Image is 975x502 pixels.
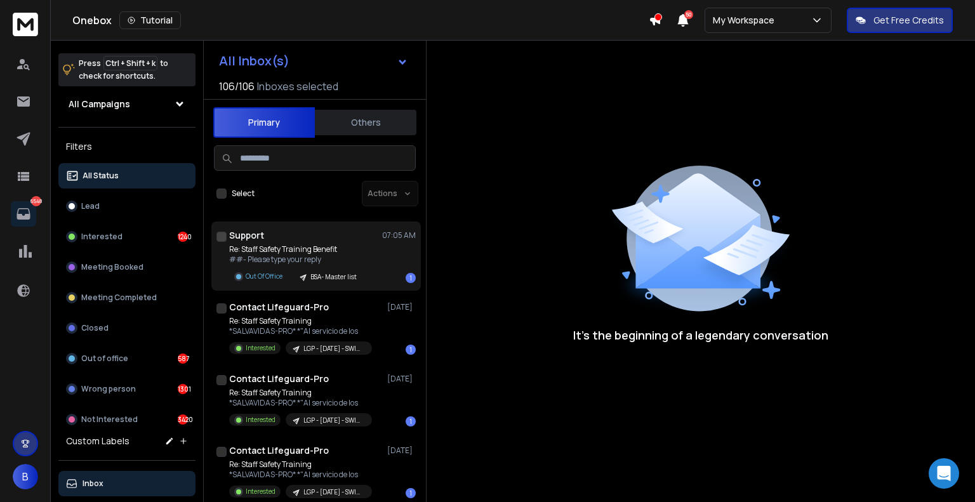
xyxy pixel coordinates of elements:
[213,107,315,138] button: Primary
[58,224,196,249] button: Interested1240
[58,346,196,371] button: Out of office587
[58,194,196,219] button: Lead
[11,201,36,227] a: 6548
[257,79,338,94] h3: Inboxes selected
[81,353,128,364] p: Out of office
[58,254,196,280] button: Meeting Booked
[929,458,959,489] div: Open Intercom Messenger
[58,163,196,188] button: All Status
[69,98,130,110] h1: All Campaigns
[83,171,119,181] p: All Status
[229,326,372,336] p: *SALVAVIDAS-PRO* *"Al servicio de los
[79,57,168,83] p: Press to check for shortcuts.
[303,344,364,353] p: LGP - [DATE] - SWIM SCHOOLS
[847,8,953,33] button: Get Free Credits
[58,91,196,117] button: All Campaigns
[13,464,38,489] button: B
[406,273,416,283] div: 1
[387,302,416,312] p: [DATE]
[873,14,944,27] p: Get Free Credits
[406,416,416,426] div: 1
[178,353,188,364] div: 587
[58,285,196,310] button: Meeting Completed
[119,11,181,29] button: Tutorial
[178,232,188,242] div: 1240
[229,373,329,385] h1: Contact Lifeguard-Pro
[81,293,157,303] p: Meeting Completed
[229,459,372,470] p: Re: Staff Safety Training
[229,229,264,242] h1: Support
[83,479,103,489] p: Inbox
[229,470,372,480] p: *SALVAVIDAS-PRO* *"Al servicio de los
[81,323,109,333] p: Closed
[58,407,196,432] button: Not Interested3420
[81,384,136,394] p: Wrong person
[246,272,282,281] p: Out Of Office
[103,56,157,70] span: Ctrl + Shift + k
[387,446,416,456] p: [DATE]
[406,345,416,355] div: 1
[229,388,372,398] p: Re: Staff Safety Training
[246,343,275,353] p: Interested
[303,487,364,497] p: LGP - [DATE] - SWIM SCHOOLS
[315,109,416,136] button: Others
[713,14,779,27] p: My Workspace
[229,301,329,314] h1: Contact Lifeguard-Pro
[229,244,364,254] p: Re: Staff Safety Training Benefit
[58,471,196,496] button: Inbox
[178,414,188,425] div: 3420
[58,315,196,341] button: Closed
[219,55,289,67] h1: All Inbox(s)
[246,487,275,496] p: Interested
[229,316,372,326] p: Re: Staff Safety Training
[246,415,275,425] p: Interested
[406,488,416,498] div: 1
[382,230,416,241] p: 07:05 AM
[58,376,196,402] button: Wrong person1301
[58,138,196,155] h3: Filters
[81,232,123,242] p: Interested
[66,435,129,447] h3: Custom Labels
[72,11,649,29] div: Onebox
[573,326,828,344] p: It’s the beginning of a legendary conversation
[229,398,372,408] p: *SALVAVIDAS-PRO* *"Al servicio de los
[81,201,100,211] p: Lead
[31,196,41,206] p: 6548
[209,48,418,74] button: All Inbox(s)
[81,262,143,272] p: Meeting Booked
[81,414,138,425] p: Not Interested
[229,254,364,265] p: ##- Please type your reply
[684,10,693,19] span: 50
[387,374,416,384] p: [DATE]
[303,416,364,425] p: LGP - [DATE] - SWIM SCHOOLS
[219,79,255,94] span: 106 / 106
[232,188,255,199] label: Select
[178,384,188,394] div: 1301
[229,444,329,457] h1: Contact Lifeguard-Pro
[310,272,357,282] p: BSA- Master list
